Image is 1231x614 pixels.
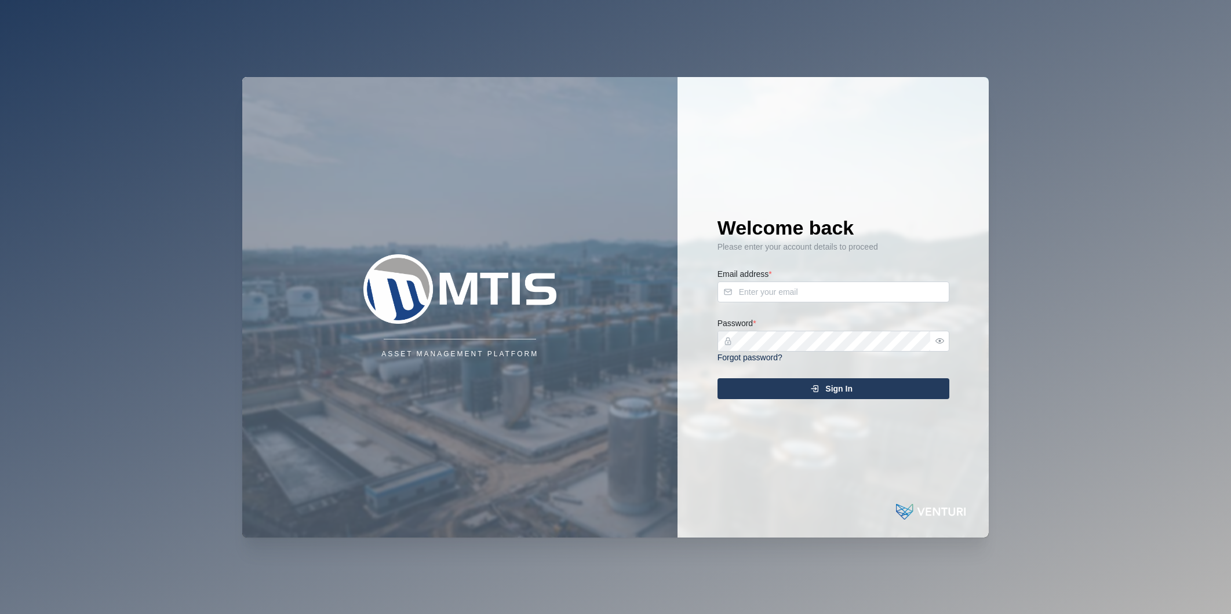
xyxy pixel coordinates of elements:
[718,317,756,330] label: Password
[718,241,949,254] div: Please enter your account details to proceed
[825,379,853,399] span: Sign In
[718,268,772,281] label: Email address
[344,254,576,324] img: Company Logo
[718,353,782,362] a: Forgot password?
[896,500,966,524] img: Powered by: Venturi
[718,215,949,240] h1: Welcome back
[718,282,949,302] input: Enter your email
[718,378,949,399] button: Sign In
[381,349,538,360] div: Asset Management Platform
